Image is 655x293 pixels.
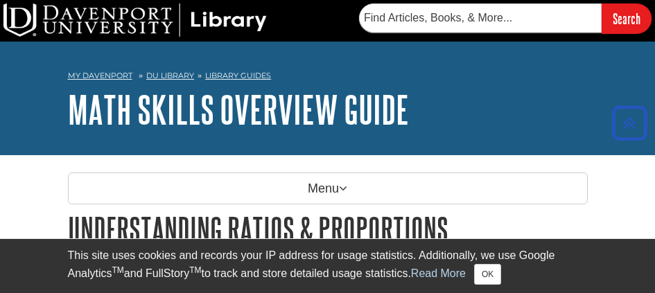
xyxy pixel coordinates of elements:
[189,265,201,275] sup: TM
[359,3,602,33] input: Find Articles, Books, & More...
[411,267,466,279] a: Read More
[359,3,652,33] form: Searches DU Library's articles, books, and more
[68,247,588,285] div: This site uses cookies and records your IP address for usage statistics. Additionally, we use Goo...
[607,114,652,132] a: Back to Top
[112,265,124,275] sup: TM
[68,172,588,204] p: Menu
[68,211,588,247] h1: Understanding Ratios & Proportions
[68,88,409,131] a: Math Skills Overview Guide
[68,70,132,82] a: My Davenport
[602,3,652,33] input: Search
[205,71,271,80] a: Library Guides
[68,66,588,89] nav: breadcrumb
[474,264,501,285] button: Close
[146,71,194,80] a: DU Library
[3,3,267,37] img: DU Library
